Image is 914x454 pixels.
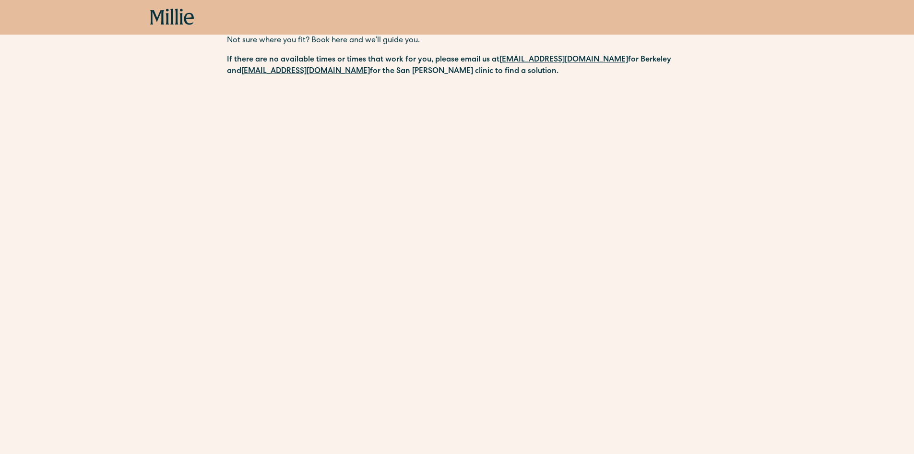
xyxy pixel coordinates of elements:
[227,56,499,64] strong: If there are no available times or times that work for you, please email us at
[499,56,628,64] a: [EMAIL_ADDRESS][DOMAIN_NAME]
[370,68,558,75] strong: for the San [PERSON_NAME] clinic to find a solution.
[241,68,370,75] a: [EMAIL_ADDRESS][DOMAIN_NAME]
[227,24,688,47] p: Not sure where you fit? Book here and we’ll guide you.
